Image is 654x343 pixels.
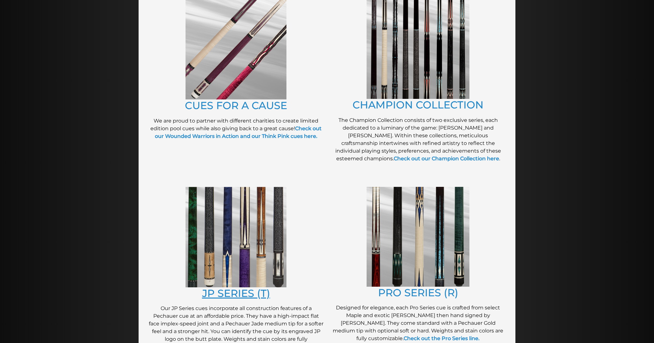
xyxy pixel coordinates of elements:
[148,117,324,140] p: We are proud to partner with different charities to create limited edition pool cues while also g...
[394,156,499,162] a: Check out our Champion Collection here
[185,99,287,112] a: CUES FOR A CAUSE
[202,287,270,299] a: JP SERIES (T)
[155,125,322,139] a: Check out our Wounded Warriors in Action and our Think Pink cues here.
[330,304,506,342] p: Designed for elegance, each Pro Series cue is crafted from select Maple and exotic [PERSON_NAME] ...
[330,116,506,163] p: The Champion Collection consists of two exclusive series, each dedicated to a luminary of the gam...
[353,99,483,111] a: CHAMPION COLLECTION
[378,286,458,299] a: PRO SERIES (R)
[404,335,480,341] a: Check out the Pro Series line.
